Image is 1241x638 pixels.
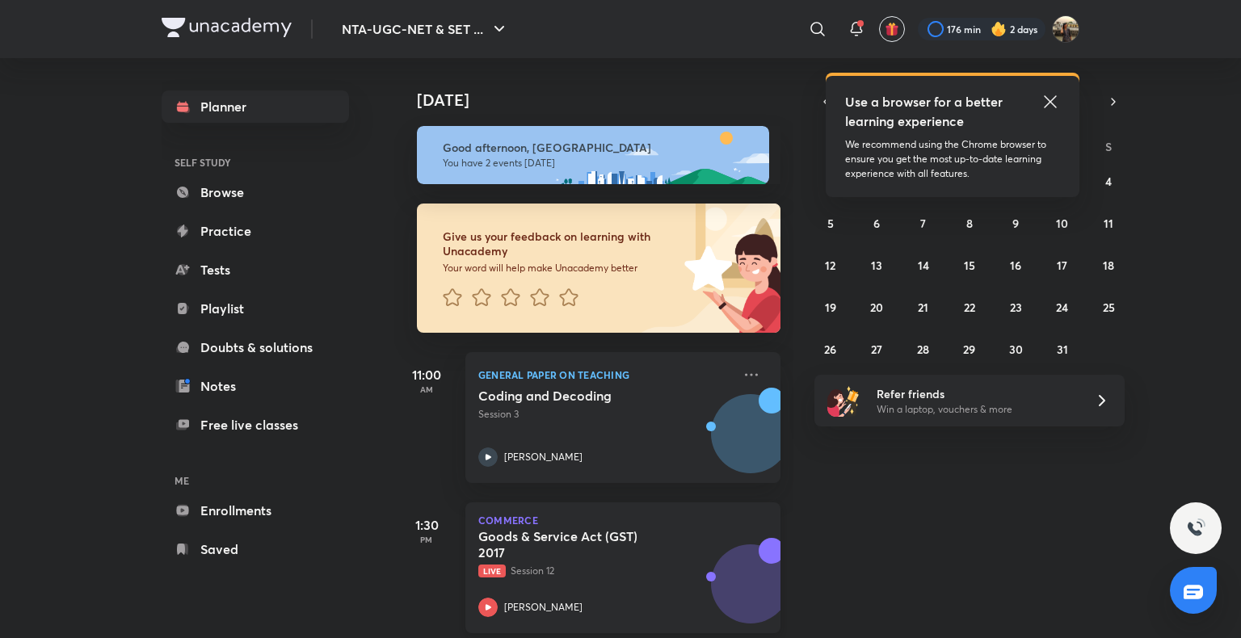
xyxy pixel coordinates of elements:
button: October 31, 2025 [1050,336,1075,362]
abbr: October 26, 2025 [824,342,836,357]
abbr: October 29, 2025 [963,342,975,357]
abbr: October 20, 2025 [870,300,883,315]
button: October 4, 2025 [1096,168,1121,194]
h6: Refer friends [877,385,1075,402]
span: Live [478,565,506,577]
abbr: October 8, 2025 [966,216,973,231]
a: Saved [162,533,349,565]
button: October 16, 2025 [1003,252,1029,278]
h6: Give us your feedback on learning with Unacademy [443,229,679,258]
h6: Good afternoon, [GEOGRAPHIC_DATA] [443,141,755,155]
h5: Use a browser for a better learning experience [845,92,1006,131]
h5: 11:00 [394,365,459,384]
abbr: October 7, 2025 [920,216,926,231]
h5: Coding and Decoding [478,388,679,404]
button: October 10, 2025 [1050,210,1075,236]
img: referral [827,384,860,417]
a: Practice [162,215,349,247]
abbr: October 22, 2025 [964,300,975,315]
abbr: October 6, 2025 [873,216,880,231]
abbr: October 15, 2025 [964,258,975,273]
button: October 9, 2025 [1003,210,1029,236]
abbr: October 24, 2025 [1056,300,1068,315]
img: Company Logo [162,18,292,37]
p: We recommend using the Chrome browser to ensure you get the most up-to-date learning experience w... [845,137,1060,181]
button: October 21, 2025 [911,294,936,320]
img: streak [991,21,1007,37]
img: ttu [1186,518,1205,538]
abbr: October 30, 2025 [1009,342,1023,357]
button: October 19, 2025 [818,294,843,320]
abbr: October 25, 2025 [1103,300,1115,315]
p: Session 3 [478,407,732,422]
p: Session 12 [478,564,732,578]
button: October 8, 2025 [957,210,982,236]
abbr: October 12, 2025 [825,258,835,273]
abbr: October 10, 2025 [1056,216,1068,231]
a: Company Logo [162,18,292,41]
p: You have 2 events [DATE] [443,157,755,170]
abbr: October 5, 2025 [827,216,834,231]
abbr: October 28, 2025 [917,342,929,357]
p: AM [394,384,459,394]
h4: [DATE] [417,90,797,110]
button: October 20, 2025 [864,294,890,320]
img: afternoon [417,126,769,184]
abbr: October 18, 2025 [1103,258,1114,273]
button: October 17, 2025 [1050,252,1075,278]
abbr: October 4, 2025 [1105,174,1112,189]
abbr: October 21, 2025 [918,300,928,315]
button: October 25, 2025 [1096,294,1121,320]
img: Avatar [712,403,789,481]
a: Browse [162,176,349,208]
h6: ME [162,467,349,494]
img: feedback_image [629,204,780,333]
button: October 26, 2025 [818,336,843,362]
abbr: October 19, 2025 [825,300,836,315]
button: October 5, 2025 [818,210,843,236]
abbr: October 16, 2025 [1010,258,1021,273]
button: October 13, 2025 [864,252,890,278]
button: October 11, 2025 [1096,210,1121,236]
button: avatar [879,16,905,42]
button: October 6, 2025 [864,210,890,236]
button: October 29, 2025 [957,336,982,362]
p: [PERSON_NAME] [504,450,583,464]
a: Notes [162,370,349,402]
h6: SELF STUDY [162,149,349,176]
a: Planner [162,90,349,123]
button: October 23, 2025 [1003,294,1029,320]
a: Doubts & solutions [162,331,349,363]
abbr: October 27, 2025 [871,342,882,357]
a: Tests [162,254,349,286]
p: Win a laptop, vouchers & more [877,402,1075,417]
button: October 22, 2025 [957,294,982,320]
abbr: October 9, 2025 [1012,216,1019,231]
img: Avatar [712,553,789,631]
p: Your word will help make Unacademy better [443,262,679,275]
abbr: Saturday [1105,139,1112,154]
button: October 28, 2025 [911,336,936,362]
abbr: October 11, 2025 [1104,216,1113,231]
button: October 18, 2025 [1096,252,1121,278]
button: October 30, 2025 [1003,336,1029,362]
p: General Paper on Teaching [478,365,732,384]
button: October 24, 2025 [1050,294,1075,320]
abbr: October 31, 2025 [1057,342,1068,357]
button: NTA-UGC-NET & SET ... [332,13,519,45]
p: PM [394,535,459,544]
button: October 14, 2025 [911,252,936,278]
h5: Goods & Service Act (GST) 2017 [478,528,679,560]
button: October 15, 2025 [957,252,982,278]
abbr: October 23, 2025 [1010,300,1022,315]
a: Free live classes [162,409,349,441]
p: [PERSON_NAME] [504,600,583,615]
a: Playlist [162,292,349,325]
p: Commerce [478,515,768,525]
abbr: October 13, 2025 [871,258,882,273]
a: Enrollments [162,494,349,527]
button: October 12, 2025 [818,252,843,278]
h5: 1:30 [394,515,459,535]
img: avatar [885,22,899,36]
button: October 27, 2025 [864,336,890,362]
